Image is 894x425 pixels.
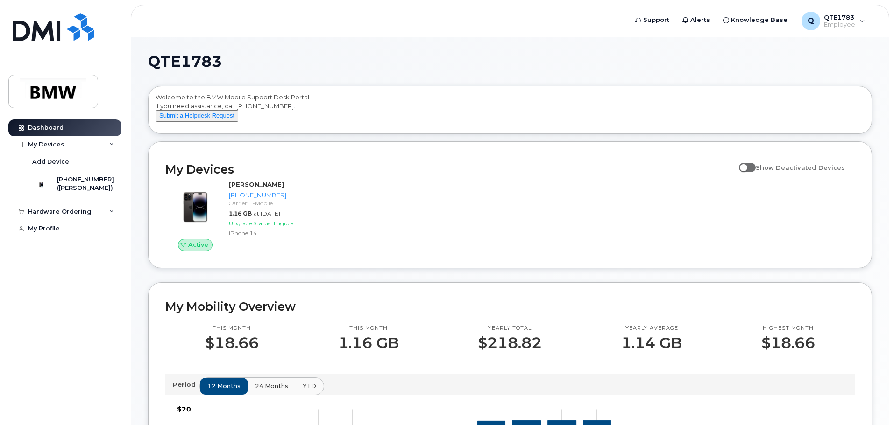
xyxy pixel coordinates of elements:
[156,111,238,119] a: Submit a Helpdesk Request
[621,325,682,332] p: Yearly average
[229,229,326,237] div: iPhone 14
[165,300,855,314] h2: My Mobility Overview
[229,191,326,200] div: [PHONE_NUMBER]
[229,210,252,217] span: 1.16 GB
[756,164,845,171] span: Show Deactivated Devices
[761,325,815,332] p: Highest month
[739,159,746,166] input: Show Deactivated Devices
[205,325,259,332] p: This month
[621,334,682,351] p: 1.14 GB
[761,334,815,351] p: $18.66
[255,382,288,390] span: 24 months
[303,382,316,390] span: YTD
[478,325,542,332] p: Yearly total
[478,334,542,351] p: $218.82
[205,334,259,351] p: $18.66
[173,380,199,389] p: Period
[165,180,329,251] a: Active[PERSON_NAME][PHONE_NUMBER]Carrier: T-Mobile1.16 GBat [DATE]Upgrade Status:EligibleiPhone 14
[148,55,222,69] span: QTE1783
[156,110,238,122] button: Submit a Helpdesk Request
[173,185,218,230] img: image20231002-3703462-njx0qo.jpeg
[229,199,326,207] div: Carrier: T-Mobile
[165,162,734,176] h2: My Devices
[338,334,399,351] p: 1.16 GB
[188,240,208,249] span: Active
[229,220,272,227] span: Upgrade Status:
[274,220,293,227] span: Eligible
[254,210,280,217] span: at [DATE]
[156,93,865,130] div: Welcome to the BMW Mobile Support Desk Portal If you need assistance, call [PHONE_NUMBER].
[338,325,399,332] p: This month
[177,405,191,413] tspan: $20
[229,181,284,188] strong: [PERSON_NAME]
